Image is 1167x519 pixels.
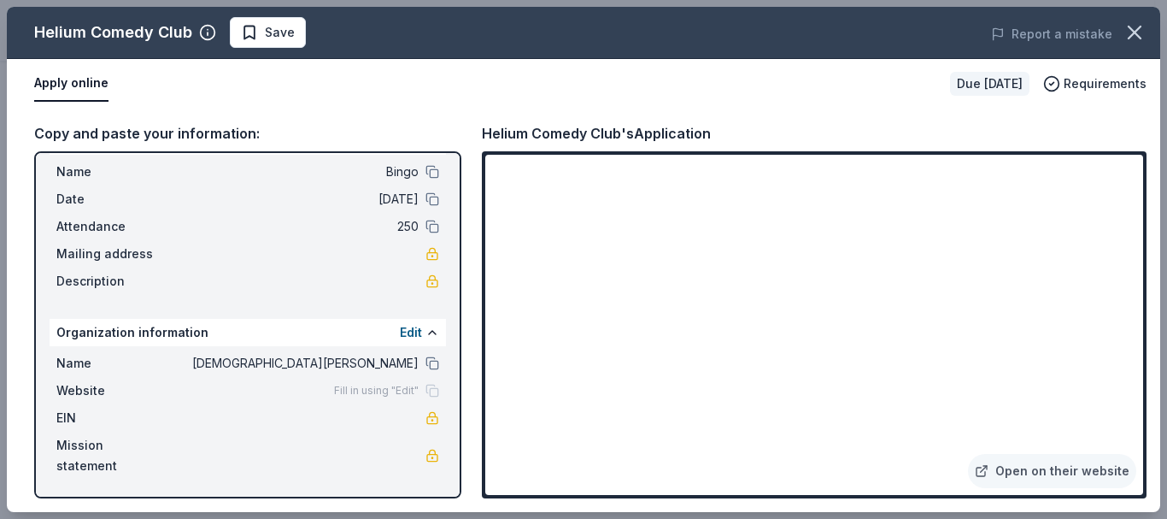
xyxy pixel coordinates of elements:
button: Requirements [1043,74,1146,94]
span: Date [56,189,171,209]
span: Name [56,162,171,182]
div: Copy and paste your information: [34,122,461,144]
span: EIN [56,408,171,428]
div: Helium Comedy Club [34,19,192,46]
span: Website [56,380,171,401]
button: Report a mistake [991,24,1112,44]
div: Organization information [50,319,446,346]
span: 250 [171,216,419,237]
span: [DATE] [171,189,419,209]
span: Bingo [171,162,419,182]
button: Save [230,17,306,48]
span: Fill in using "Edit" [334,384,419,398]
span: Attendance [56,216,171,237]
button: Edit [400,322,422,343]
span: [DEMOGRAPHIC_DATA][PERSON_NAME] [171,353,419,374]
span: Name [56,353,171,374]
a: Open on their website [968,454,1136,488]
span: Mailing address [56,244,171,264]
div: Due [DATE] [950,72,1029,96]
div: Helium Comedy Club's Application [482,122,711,144]
span: Description [56,271,171,292]
span: Requirements [1064,74,1146,94]
span: Save [265,22,295,43]
span: Mission statement [56,435,171,476]
button: Apply online [34,66,108,102]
